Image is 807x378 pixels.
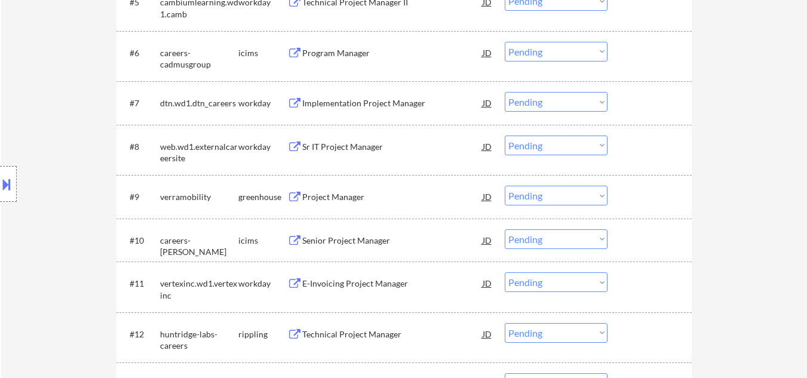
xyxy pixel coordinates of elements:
div: JD [481,229,493,251]
div: JD [481,186,493,207]
div: greenhouse [238,191,287,203]
div: #12 [130,328,151,340]
div: icims [238,47,287,59]
div: Project Manager [302,191,483,203]
div: rippling [238,328,287,340]
div: JD [481,92,493,113]
div: workday [238,278,287,290]
div: huntridge-labs-careers [160,328,238,352]
div: JD [481,323,493,345]
div: JD [481,136,493,157]
div: workday [238,141,287,153]
div: Sr IT Project Manager [302,141,483,153]
div: Implementation Project Manager [302,97,483,109]
div: Technical Project Manager [302,328,483,340]
div: JD [481,272,493,294]
div: #6 [130,47,151,59]
div: E-Invoicing Project Manager [302,278,483,290]
div: workday [238,97,287,109]
div: Senior Project Manager [302,235,483,247]
div: Program Manager [302,47,483,59]
div: JD [481,42,493,63]
div: icims [238,235,287,247]
div: careers-cadmusgroup [160,47,238,70]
